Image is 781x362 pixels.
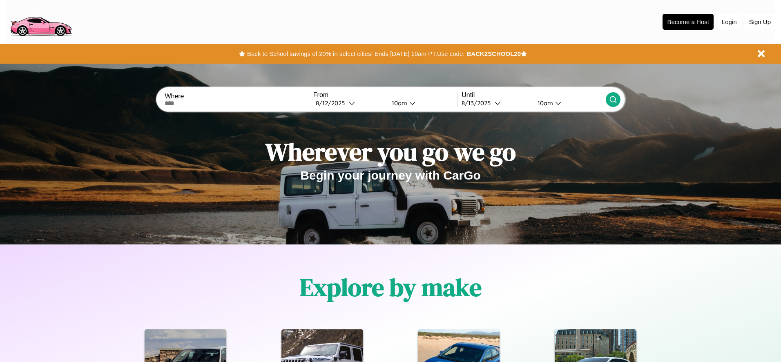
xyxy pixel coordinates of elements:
button: 10am [531,99,605,107]
div: 10am [533,99,555,107]
button: Become a Host [663,14,714,30]
button: 8/12/2025 [313,99,385,107]
div: 8 / 12 / 2025 [316,99,349,107]
img: logo [6,4,75,38]
div: 8 / 13 / 2025 [462,99,495,107]
div: 10am [388,99,409,107]
b: BACK2SCHOOL20 [466,50,521,57]
label: From [313,91,457,99]
button: 10am [385,99,457,107]
button: Sign Up [745,14,775,29]
label: Until [462,91,605,99]
button: Login [718,14,741,29]
h1: Explore by make [300,271,482,304]
label: Where [165,93,308,100]
button: Back to School savings of 20% in select cities! Ends [DATE] 10am PT.Use code: [245,48,466,60]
